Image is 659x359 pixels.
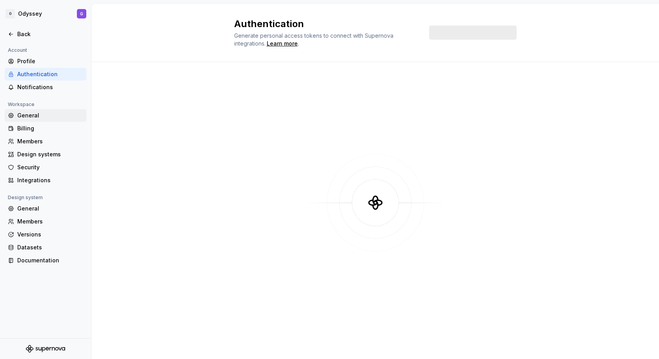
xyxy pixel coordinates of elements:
[234,18,420,30] h2: Authentication
[267,40,298,48] a: Learn more
[5,202,86,215] a: General
[234,32,395,47] span: Generate personal access tokens to connect with Supernova integrations.
[2,5,89,22] button: OOdysseyG
[5,228,86,241] a: Versions
[5,46,30,55] div: Account
[5,109,86,122] a: General
[18,10,42,18] div: Odyssey
[26,345,65,353] svg: Supernova Logo
[5,148,86,161] a: Design systems
[17,163,83,171] div: Security
[5,100,38,109] div: Workspace
[5,254,86,267] a: Documentation
[17,112,83,119] div: General
[17,83,83,91] div: Notifications
[17,205,83,212] div: General
[5,28,86,40] a: Back
[17,125,83,132] div: Billing
[80,11,83,17] div: G
[17,137,83,145] div: Members
[5,215,86,228] a: Members
[5,161,86,174] a: Security
[5,241,86,254] a: Datasets
[17,218,83,225] div: Members
[266,41,299,47] span: .
[17,150,83,158] div: Design systems
[17,30,83,38] div: Back
[17,70,83,78] div: Authentication
[5,174,86,187] a: Integrations
[17,256,83,264] div: Documentation
[5,55,86,68] a: Profile
[17,244,83,251] div: Datasets
[5,68,86,81] a: Authentication
[17,176,83,184] div: Integrations
[17,231,83,238] div: Versions
[5,122,86,135] a: Billing
[5,81,86,93] a: Notifications
[5,135,86,148] a: Members
[5,193,46,202] div: Design system
[5,9,15,18] div: O
[17,57,83,65] div: Profile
